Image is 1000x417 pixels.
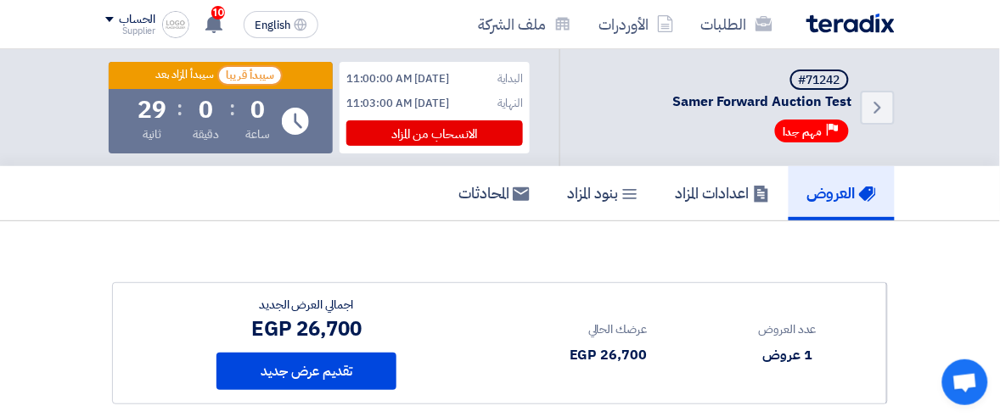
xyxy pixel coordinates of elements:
h5: اعدادات المزاد [676,183,770,203]
div: 0 [199,98,213,122]
span: سيبدأ قريبا [217,65,283,86]
h5: Samer Forward Auction Test [581,69,852,111]
div: ساعة [245,125,270,143]
div: اجمالي العرض الجديد [216,296,396,314]
div: 26,700 EGP [570,345,647,365]
span: English [255,19,290,31]
div: 1 عروض [759,345,817,365]
a: الأوردرات [585,4,688,44]
h5: المحادثات [458,183,530,203]
div: الانسحاب من المزاد [346,120,523,146]
a: بنود المزاد [548,166,657,220]
div: سيبدأ المزاد بعد [155,68,214,82]
span: Samer Forward Auction Test [581,93,852,111]
button: English [244,11,318,38]
img: Teradix logo [806,14,895,33]
div: #71242 [799,75,840,86]
div: : [229,93,235,124]
div: الحساب [119,13,155,27]
span: 10 [211,6,225,19]
div: دقيقة [193,125,219,143]
img: logoPlaceholder_1755177967591.jpg [162,11,189,38]
div: عرضك الحالي [570,320,647,338]
div: 0 [250,98,265,122]
div: 29 [138,98,166,122]
a: العروض [789,166,895,220]
div: : [177,93,183,124]
div: النهاية [498,95,523,112]
div: Supplier [105,26,155,36]
button: تقديم عرض جديد [216,353,396,390]
div: 26,700 EGP [216,314,396,344]
div: ثانية [143,125,162,143]
div: البداية [498,70,523,87]
div: [DATE] 11:03:00 AM [346,95,449,112]
h5: العروض [807,183,876,203]
a: ملف الشركة [464,4,585,44]
div: [DATE] 11:00:00 AM [346,70,449,87]
div: عدد العروض [759,320,817,338]
a: Open chat [942,359,988,405]
a: المحادثات [440,166,548,220]
a: الطلبات [688,4,786,44]
span: مهم جدا [784,124,823,140]
h5: بنود المزاد [567,183,638,203]
a: اعدادات المزاد [657,166,789,220]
